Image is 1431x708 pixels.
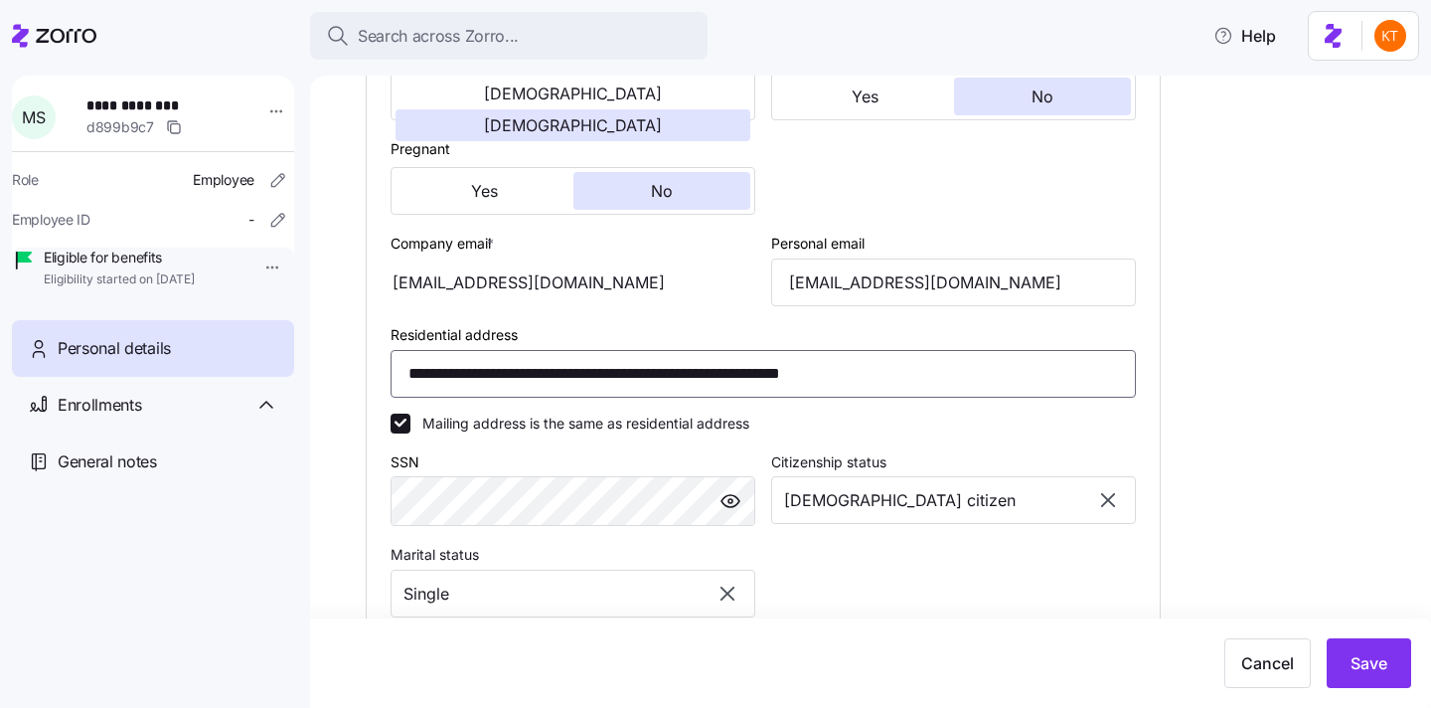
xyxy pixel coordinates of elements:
label: Personal email [771,233,865,255]
span: [DEMOGRAPHIC_DATA] [484,86,662,101]
span: Eligible for benefits [44,248,195,267]
span: Employee [193,170,254,190]
button: Cancel [1224,638,1311,688]
span: Enrollments [58,393,141,418]
span: Role [12,170,39,190]
label: Company email [391,233,498,255]
input: Email [771,259,1136,306]
span: Help [1213,24,1276,48]
span: No [1032,88,1053,104]
span: Yes [471,183,498,199]
span: General notes [58,449,157,474]
span: Employee ID [12,210,90,230]
span: Search across Zorro... [358,24,519,49]
input: Select citizenship status [771,476,1136,524]
span: Cancel [1241,651,1294,675]
button: Save [1327,638,1411,688]
span: Yes [852,88,878,104]
span: No [651,183,673,199]
label: Mailing address is the same as residential address [410,414,749,434]
label: Residential address [391,324,518,346]
span: M S [22,109,45,125]
span: Save [1351,651,1387,675]
button: Help [1197,16,1292,56]
span: Personal details [58,336,171,361]
label: Citizenship status [771,451,886,473]
span: d899b9c7 [86,117,154,137]
span: Eligibility started on [DATE] [44,271,195,288]
button: Search across Zorro... [310,12,708,60]
img: aad2ddc74cf02b1998d54877cdc71599 [1374,20,1406,52]
span: [DEMOGRAPHIC_DATA] [484,117,662,133]
span: - [248,210,254,230]
input: Select marital status [391,570,755,618]
label: SSN [391,451,419,473]
label: Pregnant [391,138,450,160]
label: Marital status [391,544,479,566]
